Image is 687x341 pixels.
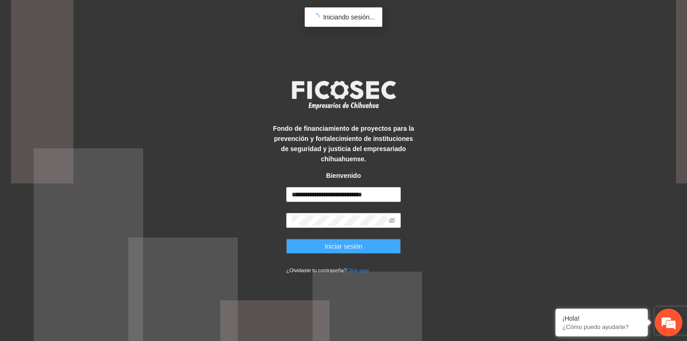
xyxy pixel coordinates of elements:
[323,13,375,21] span: Iniciando sesión...
[389,217,395,224] span: eye-invisible
[286,78,401,112] img: logo
[312,13,320,21] span: loading
[273,125,414,163] strong: Fondo de financiamiento de proyectos para la prevención y fortalecimiento de instituciones de seg...
[325,241,362,251] span: Iniciar sesión
[347,268,369,273] a: Click aqui
[326,172,361,179] strong: Bienvenido
[562,315,641,322] div: ¡Hola!
[286,239,401,254] button: Iniciar sesión
[562,323,641,330] p: ¿Cómo puedo ayudarte?
[286,268,369,273] small: ¿Olvidaste tu contraseña?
